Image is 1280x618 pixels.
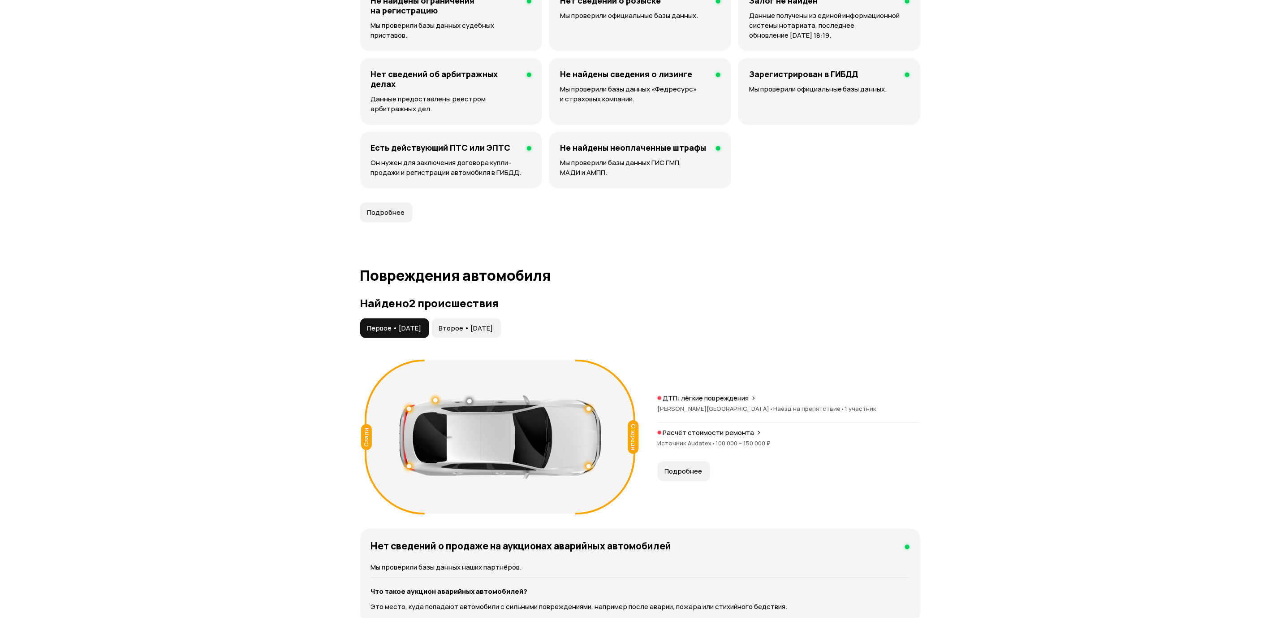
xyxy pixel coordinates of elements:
[371,540,672,552] h4: Нет сведений о продаже на аукционах аварийных автомобилей
[371,602,909,612] p: Это место, куда попадают автомобили с сильными повреждениями, например после аварии, пожара или с...
[663,428,754,437] p: Расчёт стоимости ремонта
[658,439,716,447] span: Источник Audatex
[371,94,532,114] p: Данные предоставлены реестром арбитражных дел.
[361,424,372,450] div: Сзади
[371,562,909,572] p: Мы проверили базы данных наших партнёров.
[560,69,692,79] h4: Не найдены сведения о лизинге
[360,297,920,309] h3: Найдено 2 происшествия
[774,405,845,413] span: Наезд на препятствие
[371,158,532,178] p: Он нужен для заключения договора купли-продажи и регистрации автомобиля в ГИБДД.
[663,394,749,403] p: ДТП: лёгкие повреждения
[367,208,405,217] span: Подробнее
[658,405,774,413] span: [PERSON_NAME][GEOGRAPHIC_DATA]
[360,267,920,283] h1: Повреждения автомобиля
[432,318,501,338] button: Второе • [DATE]
[749,69,858,79] h4: Зарегистрирован в ГИБДД
[560,143,706,152] h4: Не найдены неоплаченные штрафы
[628,421,638,454] div: Спереди
[716,439,771,447] span: 100 000 – 150 000 ₽
[841,405,845,413] span: •
[560,158,720,178] p: Мы проверили базы данных ГИС ГМП, МАДИ и АМПП.
[371,143,511,152] h4: Есть действующий ПТС или ЭПТС
[845,405,877,413] span: 1 участник
[560,84,720,104] p: Мы проверили базы данных «Федресурс» и страховых компаний.
[371,587,528,596] strong: Что такое аукцион аварийных автомобилей?
[665,467,702,476] span: Подробнее
[658,461,710,481] button: Подробнее
[360,203,413,222] button: Подробнее
[560,11,720,21] p: Мы проверили официальные базы данных.
[371,21,532,40] p: Мы проверили базы данных судебных приставов.
[371,69,520,89] h4: Нет сведений об арбитражных делах
[749,84,909,94] p: Мы проверили официальные базы данных.
[367,324,422,333] span: Первое • [DATE]
[360,318,429,338] button: Первое • [DATE]
[770,405,774,413] span: •
[712,439,716,447] span: •
[749,11,909,40] p: Данные получены из единой информационной системы нотариата, последнее обновление [DATE] 18:19.
[439,324,493,333] span: Второе • [DATE]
